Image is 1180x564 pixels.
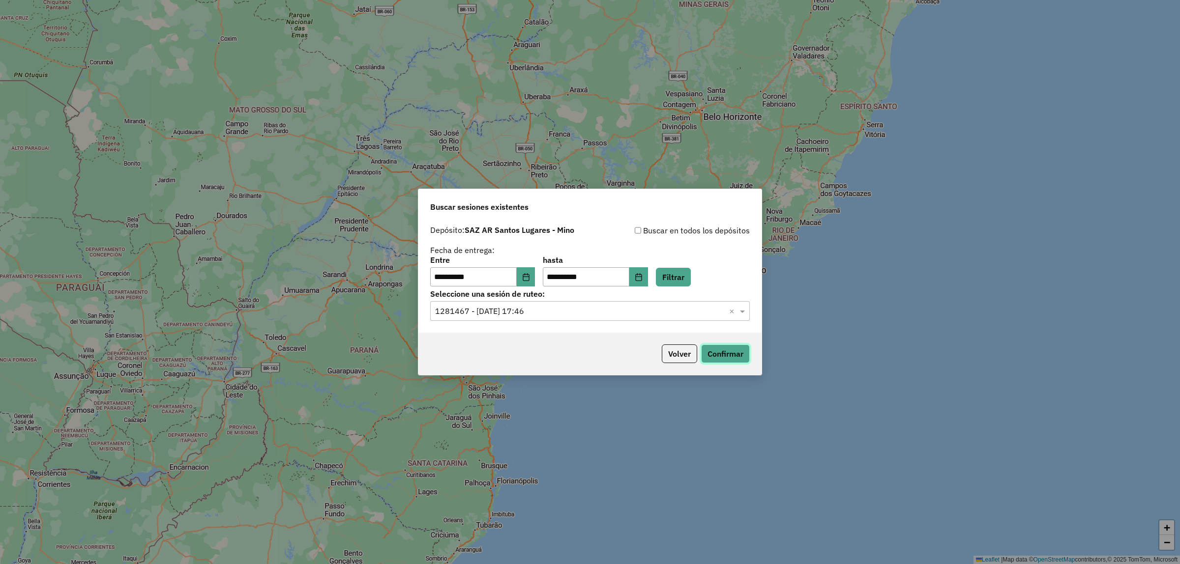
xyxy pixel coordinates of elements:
[629,267,648,287] button: Choose Date
[430,288,750,300] label: Seleccione una sesión de ruteo:
[430,244,495,256] label: Fecha de entrega:
[656,268,691,286] button: Filtrar
[729,305,737,317] span: Clear all
[465,225,574,235] strong: SAZ AR Santos Lugares - Mino
[430,224,574,236] label: Depósito:
[517,267,535,287] button: Choose Date
[543,254,648,266] label: hasta
[590,225,750,236] div: Buscar en todos los depósitos
[701,344,750,363] button: Confirmar
[430,201,529,213] span: Buscar sesiones existentes
[662,344,697,363] button: Volver
[430,254,535,266] label: Entre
